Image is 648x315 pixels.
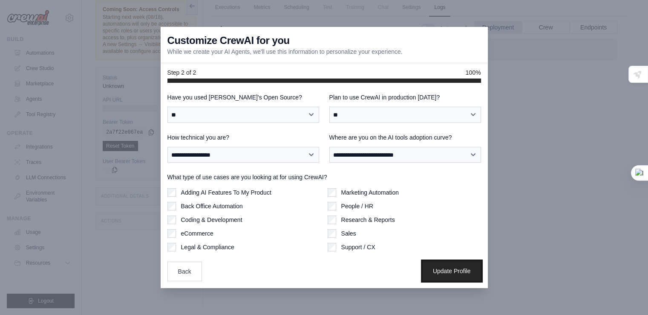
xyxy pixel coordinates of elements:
label: Sales [341,229,356,238]
label: How technical you are? [167,133,319,142]
span: Step 2 of 2 [167,68,196,77]
span: 100% [466,68,481,77]
label: People / HR [341,202,373,210]
label: Legal & Compliance [181,243,234,251]
p: While we create your AI Agents, we'll use this information to personalize your experience. [167,47,403,56]
label: Marketing Automation [341,188,399,197]
label: What type of use cases are you looking at for using CrewAI? [167,173,481,181]
label: Back Office Automation [181,202,243,210]
h3: Customize CrewAI for you [167,34,290,47]
label: Where are you on the AI tools adoption curve? [329,133,481,142]
label: eCommerce [181,229,213,238]
div: Widget de chat [605,274,648,315]
label: Plan to use CrewAI in production [DATE]? [329,93,481,102]
iframe: Chat Widget [605,274,648,315]
label: Have you used [PERSON_NAME]'s Open Source? [167,93,319,102]
label: Support / CX [341,243,375,251]
label: Coding & Development [181,216,242,224]
button: Update Profile [423,261,481,281]
label: Research & Reports [341,216,395,224]
label: Adding AI Features To My Product [181,188,271,197]
button: Back [167,262,202,281]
